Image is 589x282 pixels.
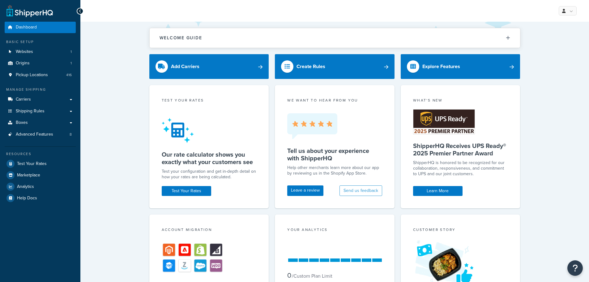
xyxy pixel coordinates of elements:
span: Carriers [16,97,31,102]
p: ShipperHQ is honored to be recognized for our collaboration, responsiveness, and commitment to UP... [413,160,508,177]
div: What's New [413,98,508,105]
div: Your Analytics [287,227,382,234]
a: Analytics [5,181,76,192]
a: Leave a review [287,185,323,196]
span: Advanced Features [16,132,53,137]
a: Boxes [5,117,76,128]
span: 1 [70,49,72,54]
span: Websites [16,49,33,54]
div: Test your configuration and get in-depth detail on how your rates are being calculated. [162,169,257,180]
div: Basic Setup [5,39,76,45]
li: Origins [5,58,76,69]
a: Test Your Rates [5,158,76,169]
button: Welcome Guide [150,28,520,48]
a: Dashboard [5,22,76,33]
div: Add Carriers [171,62,199,71]
span: 416 [66,72,72,78]
a: Test Your Rates [162,186,211,196]
div: Account Migration [162,227,257,234]
h2: Welcome Guide [160,36,202,40]
div: Create Rules [297,62,325,71]
li: Websites [5,46,76,58]
li: Pickup Locations [5,69,76,81]
p: Help other merchants learn more about our app by reviewing us in the Shopify App Store. [287,165,382,176]
a: Create Rules [275,54,395,79]
span: Boxes [16,120,28,125]
a: Marketplace [5,170,76,181]
a: Help Docs [5,193,76,204]
p: we want to hear from you [287,98,382,103]
a: Add Carriers [149,54,269,79]
a: Learn More [413,186,463,196]
a: Websites1 [5,46,76,58]
a: Pickup Locations416 [5,69,76,81]
h5: ShipperHQ Receives UPS Ready® 2025 Premier Partner Award [413,142,508,157]
span: Origins [16,61,30,66]
li: Advanced Features [5,129,76,140]
span: Analytics [17,184,34,189]
a: Shipping Rules [5,106,76,117]
span: Test Your Rates [17,161,47,167]
div: Customer Story [413,227,508,234]
span: Dashboard [16,25,37,30]
div: Explore Features [422,62,460,71]
small: / Custom Plan Limit [292,272,332,280]
div: Manage Shipping [5,87,76,92]
a: Carriers [5,94,76,105]
div: Test your rates [162,98,257,105]
div: Resources [5,151,76,157]
span: Shipping Rules [16,109,45,114]
a: Origins1 [5,58,76,69]
span: Marketplace [17,173,40,178]
span: Help Docs [17,196,37,201]
a: Advanced Features8 [5,129,76,140]
span: 0 [287,270,291,280]
span: 1 [70,61,72,66]
button: Send us feedback [339,185,382,196]
button: Open Resource Center [567,260,583,276]
span: 8 [70,132,72,137]
h5: Tell us about your experience with ShipperHQ [287,147,382,162]
h5: Our rate calculator shows you exactly what your customers see [162,151,257,166]
a: Explore Features [401,54,520,79]
span: Pickup Locations [16,72,48,78]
